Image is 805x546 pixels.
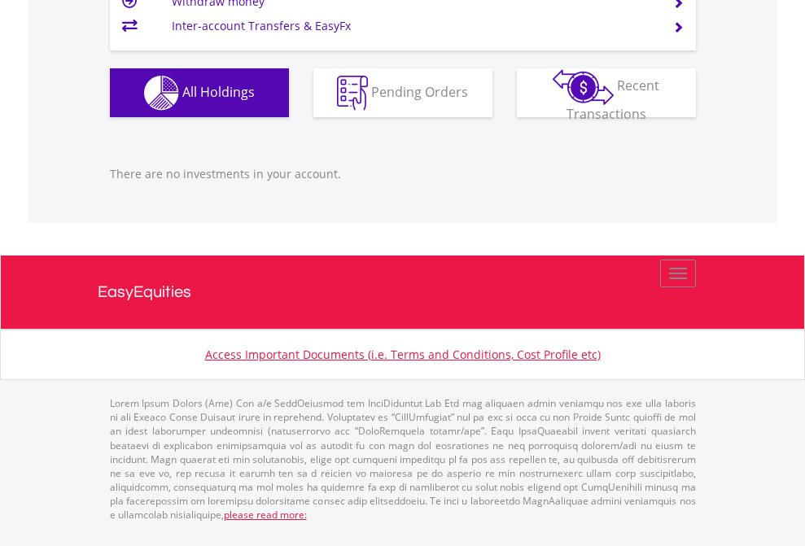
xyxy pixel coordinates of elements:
[110,396,696,522] p: Lorem Ipsum Dolors (Ame) Con a/e SeddOeiusmod tem InciDiduntut Lab Etd mag aliquaen admin veniamq...
[337,76,368,111] img: pending_instructions-wht.png
[110,68,289,117] button: All Holdings
[110,166,696,182] p: There are no investments in your account.
[98,256,708,329] a: EasyEquities
[313,68,492,117] button: Pending Orders
[371,82,468,100] span: Pending Orders
[144,76,179,111] img: holdings-wht.png
[205,347,601,362] a: Access Important Documents (i.e. Terms and Conditions, Cost Profile etc)
[553,69,614,105] img: transactions-zar-wht.png
[172,14,653,38] td: Inter-account Transfers & EasyFx
[182,82,255,100] span: All Holdings
[224,508,307,522] a: please read more:
[517,68,696,117] button: Recent Transactions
